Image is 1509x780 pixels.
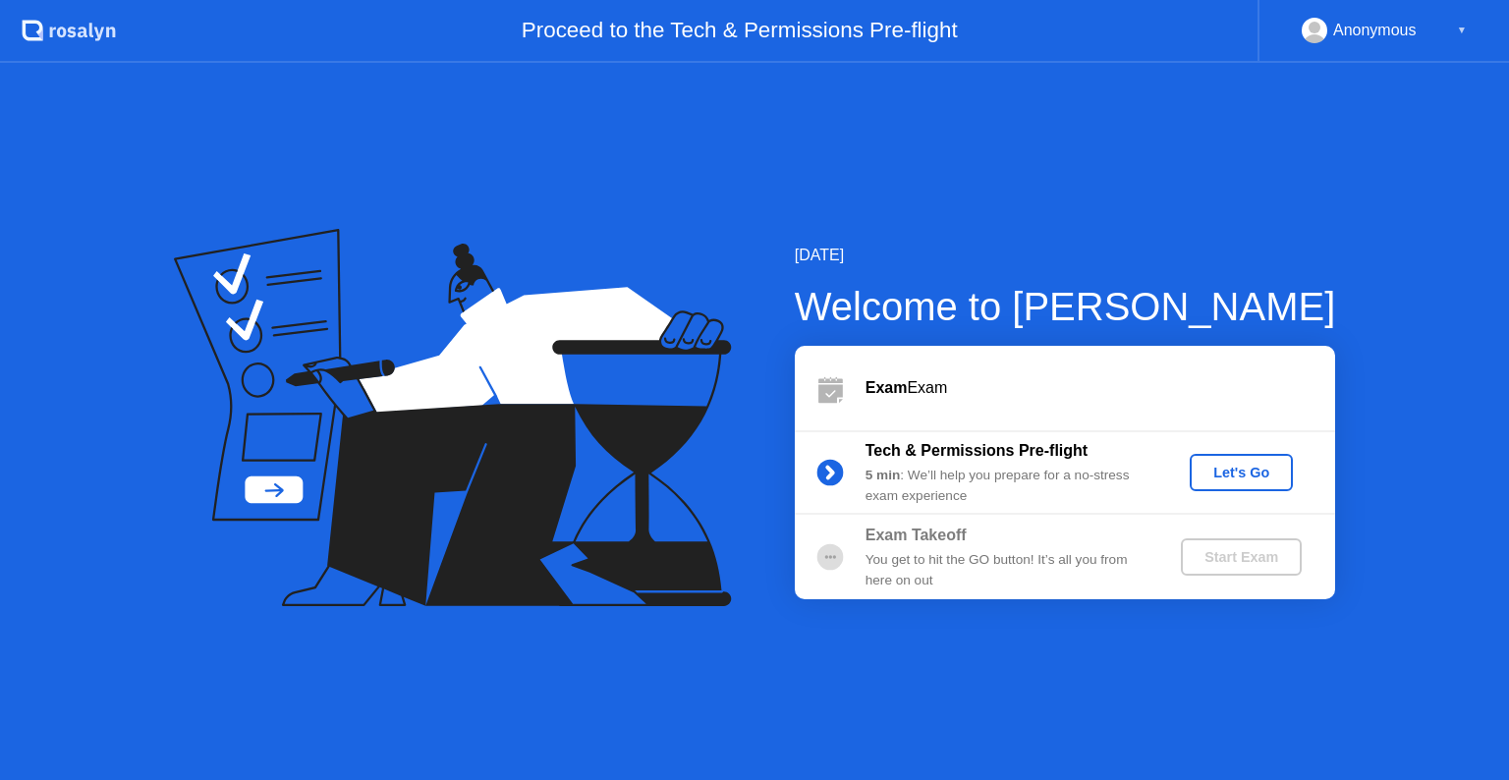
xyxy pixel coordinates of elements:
[795,244,1336,267] div: [DATE]
[1181,538,1302,576] button: Start Exam
[1198,465,1285,480] div: Let's Go
[1190,454,1293,491] button: Let's Go
[866,466,1148,506] div: : We’ll help you prepare for a no-stress exam experience
[866,550,1148,590] div: You get to hit the GO button! It’s all you from here on out
[866,379,908,396] b: Exam
[1457,18,1467,43] div: ▼
[866,376,1335,400] div: Exam
[1189,549,1294,565] div: Start Exam
[795,277,1336,336] div: Welcome to [PERSON_NAME]
[866,442,1088,459] b: Tech & Permissions Pre-flight
[1333,18,1417,43] div: Anonymous
[866,468,901,482] b: 5 min
[866,527,967,543] b: Exam Takeoff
